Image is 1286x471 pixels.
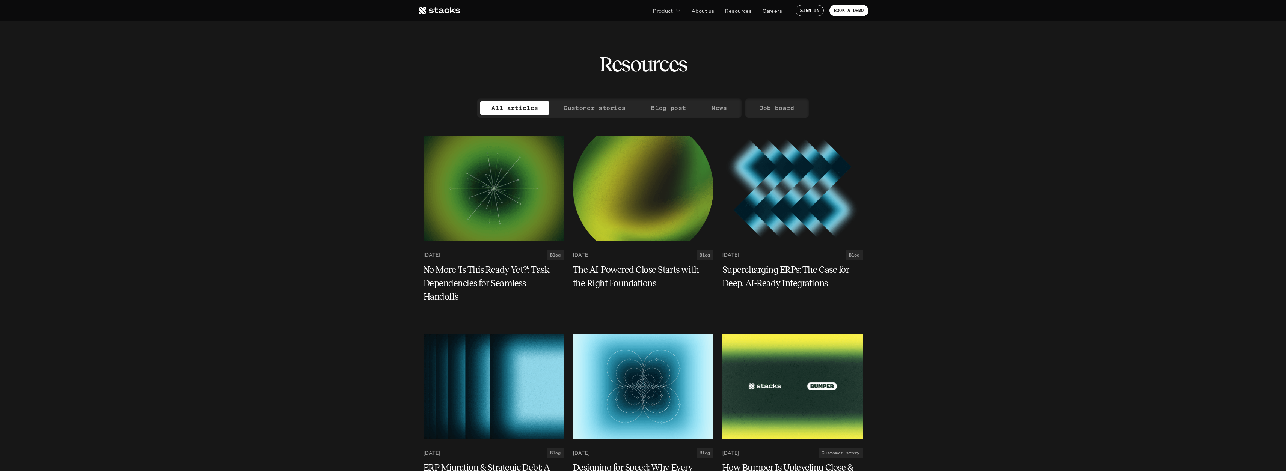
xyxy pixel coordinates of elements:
a: Job board [748,101,806,115]
h2: Blog [550,253,561,258]
a: All articles [480,101,549,115]
h5: No More 'Is This Ready Yet?': Task Dependencies for Seamless Handoffs [424,263,555,304]
p: About us [692,7,714,15]
p: [DATE] [424,252,440,258]
a: Customer stories [552,101,637,115]
p: SIGN IN [800,8,819,13]
p: Customer stories [564,102,626,113]
h2: Resources [599,53,687,76]
a: [DATE]Blog [722,250,863,260]
a: [DATE]Blog [424,250,564,260]
a: Resources [721,4,756,17]
a: No More 'Is This Ready Yet?': Task Dependencies for Seamless Handoffs [424,263,564,304]
h2: Blog [700,253,710,258]
h2: Blog [700,450,710,456]
a: About us [687,4,719,17]
p: [DATE] [722,450,739,456]
a: Careers [758,4,787,17]
p: [DATE] [573,252,589,258]
a: News [700,101,738,115]
p: All articles [491,102,538,113]
p: Product [653,7,673,15]
p: Job board [760,102,795,113]
p: [DATE] [424,450,440,456]
h2: Blog [849,253,860,258]
a: [DATE]Customer story [722,448,863,458]
p: News [712,102,727,113]
a: [DATE]Blog [573,250,713,260]
p: [DATE] [573,450,589,456]
p: BOOK A DEMO [834,8,864,13]
p: Blog post [651,102,686,113]
p: Careers [763,7,782,15]
a: [DATE]Blog [424,448,564,458]
h2: Customer story [822,450,859,456]
p: Resources [725,7,752,15]
a: SIGN IN [796,5,824,16]
a: BOOK A DEMO [829,5,868,16]
a: Supercharging ERPs: The Case for Deep, AI-Ready Integrations [722,263,863,290]
a: Blog post [640,101,697,115]
a: The AI-Powered Close Starts with the Right Foundations [573,263,713,290]
h2: Blog [550,450,561,456]
a: [DATE]Blog [573,448,713,458]
h5: The AI-Powered Close Starts with the Right Foundations [573,263,704,290]
p: [DATE] [722,252,739,258]
h5: Supercharging ERPs: The Case for Deep, AI-Ready Integrations [722,263,854,290]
